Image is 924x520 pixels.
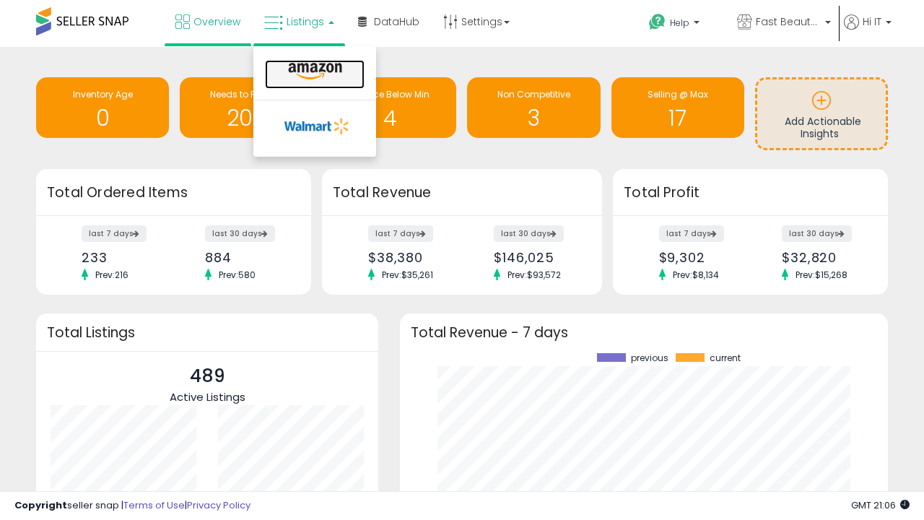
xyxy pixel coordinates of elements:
a: Hi IT [844,14,892,47]
h3: Total Revenue - 7 days [411,327,877,338]
a: BB Price Below Min 4 [323,77,456,138]
span: Prev: 216 [88,269,136,281]
a: Terms of Use [123,498,185,512]
span: Help [670,17,689,29]
p: 489 [170,363,245,390]
h3: Total Listings [47,327,367,338]
span: Active Listings [170,389,245,404]
span: Overview [193,14,240,29]
span: Listings [287,14,324,29]
h1: 4 [331,106,449,130]
i: Get Help [648,13,666,31]
span: Selling @ Max [648,88,708,100]
a: Non Competitive 3 [467,77,600,138]
span: DataHub [374,14,419,29]
span: 2025-09-16 21:06 GMT [851,498,910,512]
span: Prev: 580 [212,269,263,281]
span: Needs to Reprice [210,88,283,100]
span: Hi IT [863,14,881,29]
div: $32,820 [782,250,863,265]
span: BB Price Below Min [350,88,430,100]
div: 884 [205,250,286,265]
span: Fast Beauty ([GEOGRAPHIC_DATA]) [756,14,821,29]
label: last 30 days [494,225,564,242]
a: Help [637,2,724,47]
div: $38,380 [368,250,451,265]
h1: 17 [619,106,737,130]
h3: Total Profit [624,183,877,203]
strong: Copyright [14,498,67,512]
span: previous [631,353,668,363]
span: Prev: $35,261 [375,269,440,281]
span: Add Actionable Insights [785,114,861,142]
span: Prev: $15,268 [788,269,855,281]
label: last 7 days [82,225,147,242]
div: seller snap | | [14,499,250,513]
div: $9,302 [659,250,740,265]
h1: 3 [474,106,593,130]
a: Add Actionable Insights [757,79,886,148]
label: last 30 days [205,225,275,242]
span: Inventory Age [73,88,133,100]
label: last 7 days [659,225,724,242]
div: $146,025 [494,250,577,265]
h1: 0 [43,106,162,130]
span: Prev: $8,134 [666,269,726,281]
h1: 208 [187,106,305,130]
a: Privacy Policy [187,498,250,512]
a: Needs to Reprice 208 [180,77,313,138]
span: current [710,353,741,363]
label: last 7 days [368,225,433,242]
div: 233 [82,250,162,265]
a: Inventory Age 0 [36,77,169,138]
span: Prev: $93,572 [500,269,568,281]
h3: Total Revenue [333,183,591,203]
span: Non Competitive [497,88,570,100]
a: Selling @ Max 17 [611,77,744,138]
label: last 30 days [782,225,852,242]
h3: Total Ordered Items [47,183,300,203]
